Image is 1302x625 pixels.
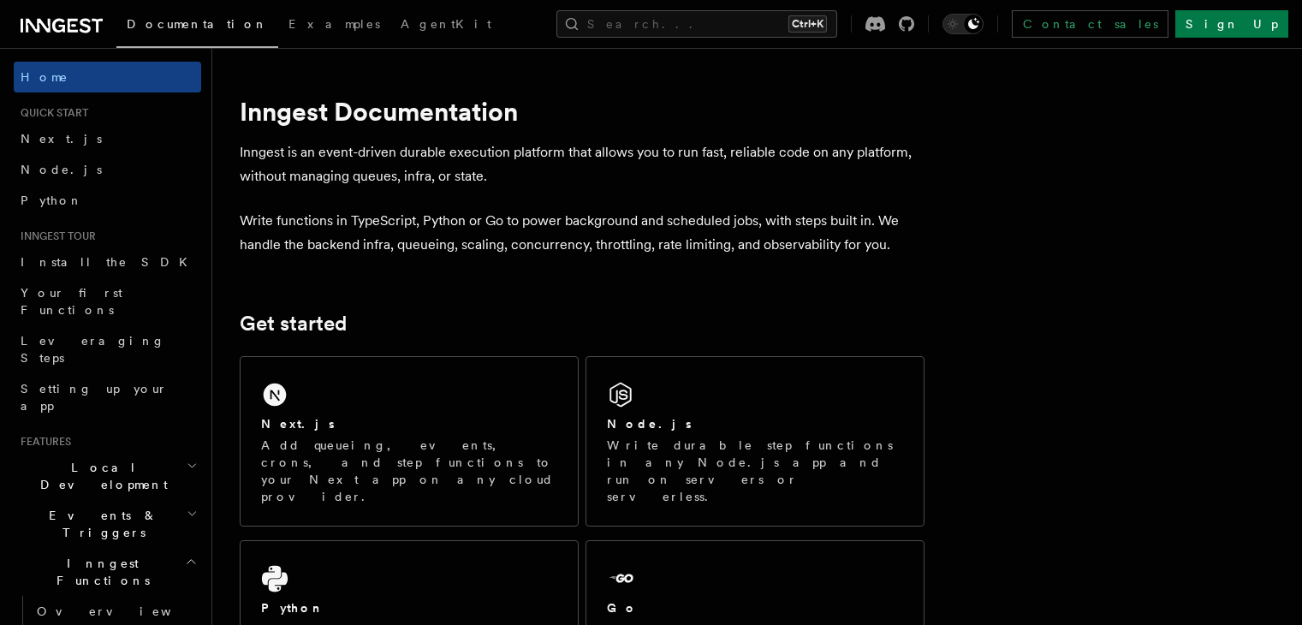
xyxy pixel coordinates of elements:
[240,140,924,188] p: Inngest is an event-driven durable execution platform that allows you to run fast, reliable code ...
[278,5,390,46] a: Examples
[21,382,168,413] span: Setting up your app
[116,5,278,48] a: Documentation
[21,163,102,176] span: Node.js
[14,106,88,120] span: Quick start
[288,17,380,31] span: Examples
[21,334,165,365] span: Leveraging Steps
[14,555,185,589] span: Inngest Functions
[21,286,122,317] span: Your first Functions
[788,15,827,33] kbd: Ctrl+K
[240,96,924,127] h1: Inngest Documentation
[607,437,903,505] p: Write durable step functions in any Node.js app and run on servers or serverless.
[401,17,491,31] span: AgentKit
[390,5,502,46] a: AgentKit
[21,68,68,86] span: Home
[21,132,102,146] span: Next.js
[942,14,984,34] button: Toggle dark mode
[14,154,201,185] a: Node.js
[1012,10,1168,38] a: Contact sales
[14,185,201,216] a: Python
[261,437,557,505] p: Add queueing, events, crons, and step functions to your Next app on any cloud provider.
[607,415,692,432] h2: Node.js
[240,209,924,257] p: Write functions in TypeScript, Python or Go to power background and scheduled jobs, with steps bu...
[14,247,201,277] a: Install the SDK
[14,229,96,243] span: Inngest tour
[14,435,71,449] span: Features
[14,123,201,154] a: Next.js
[21,193,83,207] span: Python
[14,452,201,500] button: Local Development
[37,604,213,618] span: Overview
[14,62,201,92] a: Home
[240,312,347,336] a: Get started
[261,415,335,432] h2: Next.js
[14,277,201,325] a: Your first Functions
[14,500,201,548] button: Events & Triggers
[607,599,638,616] h2: Go
[586,356,924,527] a: Node.jsWrite durable step functions in any Node.js app and run on servers or serverless.
[14,507,187,541] span: Events & Triggers
[14,325,201,373] a: Leveraging Steps
[127,17,268,31] span: Documentation
[21,255,198,269] span: Install the SDK
[1175,10,1288,38] a: Sign Up
[14,373,201,421] a: Setting up your app
[14,548,201,596] button: Inngest Functions
[240,356,579,527] a: Next.jsAdd queueing, events, crons, and step functions to your Next app on any cloud provider.
[261,599,324,616] h2: Python
[556,10,837,38] button: Search...Ctrl+K
[14,459,187,493] span: Local Development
